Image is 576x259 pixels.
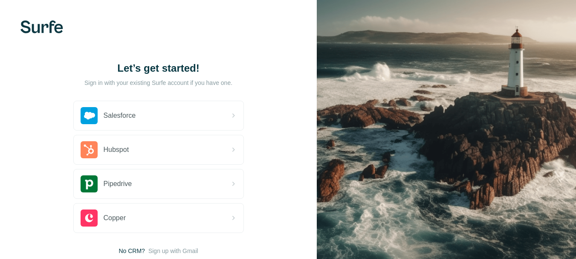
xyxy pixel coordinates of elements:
[148,247,198,255] button: Sign up with Gmail
[104,111,136,121] span: Salesforce
[81,175,98,192] img: pipedrive's logo
[104,213,126,223] span: Copper
[84,79,232,87] p: Sign in with your existing Surfe account if you have one.
[20,20,63,33] img: Surfe's logo
[81,210,98,227] img: copper's logo
[104,179,132,189] span: Pipedrive
[81,141,98,158] img: hubspot's logo
[81,107,98,124] img: salesforce's logo
[104,145,129,155] span: Hubspot
[119,247,145,255] span: No CRM?
[73,61,244,75] h1: Let’s get started!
